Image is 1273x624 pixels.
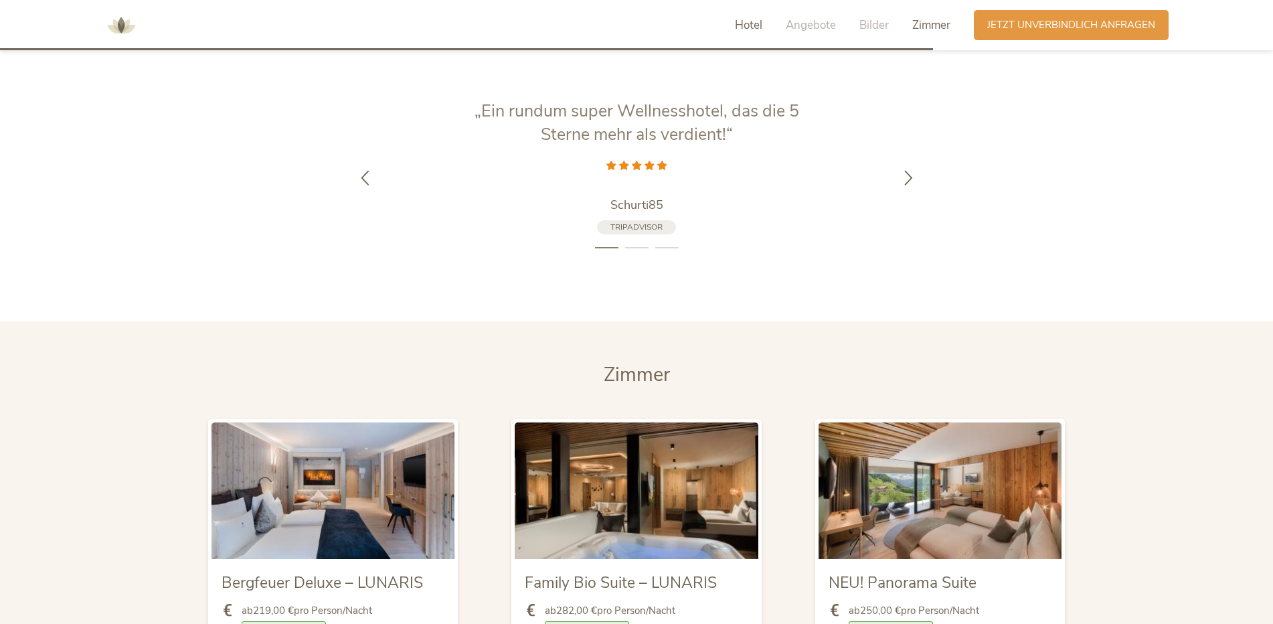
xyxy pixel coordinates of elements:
[610,222,663,232] span: Tripadvisor
[912,17,950,33] span: Zimmer
[819,422,1062,559] img: NEU! Panorama Suite
[545,604,675,618] span: ab pro Person/Nacht
[101,20,141,29] a: AMONTI & LUNARIS Wellnessresort
[556,604,597,617] b: 282,00 €
[222,572,423,593] span: Bergfeuer Deluxe – LUNARIS
[475,100,799,146] span: „Ein rundum super Wellnesshotel, das die 5 Sterne mehr als verdient!“
[211,422,454,559] img: Bergfeuer Deluxe – LUNARIS
[860,604,901,617] b: 250,00 €
[859,17,889,33] span: Bilder
[242,604,372,618] span: ab pro Person/Nacht
[987,18,1155,32] span: Jetzt unverbindlich anfragen
[597,220,676,234] a: Tripadvisor
[101,5,141,46] img: AMONTI & LUNARIS Wellnessresort
[253,604,294,617] b: 219,00 €
[469,197,804,214] a: Schurti85
[735,17,762,33] span: Hotel
[515,422,758,559] img: Family Bio Suite – LUNARIS
[525,572,717,593] span: Family Bio Suite – LUNARIS
[610,197,663,213] span: Schurti85
[786,17,836,33] span: Angebote
[829,572,977,593] span: NEU! Panorama Suite
[604,362,670,388] span: Zimmer
[849,604,979,618] span: ab pro Person/Nacht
